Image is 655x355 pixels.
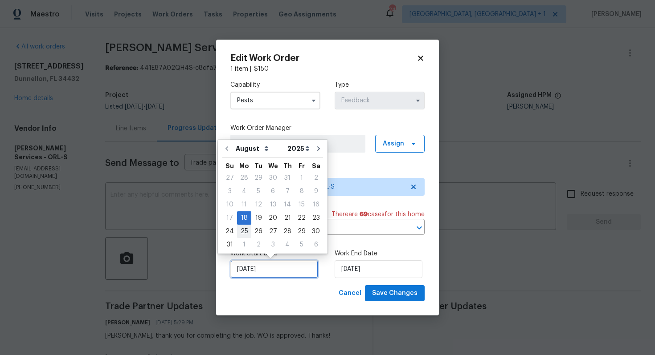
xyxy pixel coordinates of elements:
[280,198,295,211] div: Thu Aug 14 2025
[285,142,312,155] select: Year
[233,142,285,155] select: Month
[280,225,295,238] div: Thu Aug 28 2025
[365,285,425,302] button: Save Changes
[339,288,361,299] span: Cancel
[295,171,309,185] div: Fri Aug 01 2025
[230,124,425,133] label: Work Order Manager
[309,171,323,185] div: Sat Aug 02 2025
[239,163,249,169] abbr: Monday
[295,238,309,251] div: Fri Sep 05 2025
[251,185,266,198] div: Tue Aug 05 2025
[309,238,323,251] div: 6
[413,222,426,234] button: Open
[295,238,309,251] div: 5
[360,211,368,218] span: 69
[237,225,251,238] div: 25
[222,198,237,211] div: 10
[309,225,323,238] div: 30
[413,95,423,106] button: Show options
[251,212,266,224] div: 19
[309,198,323,211] div: 16
[295,198,309,211] div: Fri Aug 15 2025
[335,249,425,258] label: Work End Date
[309,211,323,225] div: Sat Aug 23 2025
[283,163,292,169] abbr: Thursday
[237,185,251,198] div: Mon Aug 04 2025
[266,225,280,238] div: 27
[266,198,280,211] div: Wed Aug 13 2025
[295,185,309,198] div: 8
[309,238,323,251] div: Sat Sep 06 2025
[266,172,280,184] div: 30
[237,211,251,225] div: Mon Aug 18 2025
[295,225,309,238] div: Fri Aug 29 2025
[295,172,309,184] div: 1
[251,198,266,211] div: Tue Aug 12 2025
[280,185,295,198] div: Thu Aug 07 2025
[237,171,251,185] div: Mon Jul 28 2025
[280,211,295,225] div: Thu Aug 21 2025
[266,212,280,224] div: 20
[237,225,251,238] div: Mon Aug 25 2025
[280,172,295,184] div: 31
[280,185,295,198] div: 7
[230,92,320,109] input: Select...
[251,172,266,184] div: 29
[222,238,237,251] div: 31
[335,81,425,89] label: Type
[280,238,295,251] div: Thu Sep 04 2025
[295,185,309,198] div: Fri Aug 08 2025
[222,211,237,225] div: Sun Aug 17 2025
[237,185,251,198] div: 4
[251,225,266,238] div: Tue Aug 26 2025
[225,163,234,169] abbr: Sunday
[266,185,280,198] div: Wed Aug 06 2025
[251,238,266,251] div: 2
[230,167,425,176] label: Trade Partner
[335,92,425,109] input: Select...
[222,212,237,224] div: 17
[332,210,425,219] span: There are case s for this home
[295,212,309,224] div: 22
[266,211,280,225] div: Wed Aug 20 2025
[237,198,251,211] div: Mon Aug 11 2025
[254,66,269,72] span: $ 150
[280,171,295,185] div: Thu Jul 31 2025
[230,54,417,63] h2: Edit Work Order
[251,211,266,225] div: Tue Aug 19 2025
[254,163,262,169] abbr: Tuesday
[280,212,295,224] div: 21
[237,238,251,251] div: Mon Sep 01 2025
[230,65,425,73] div: 1 item |
[295,211,309,225] div: Fri Aug 22 2025
[222,172,237,184] div: 27
[266,238,280,251] div: 3
[251,185,266,198] div: 5
[299,163,305,169] abbr: Friday
[383,139,404,148] span: Assign
[222,198,237,211] div: Sun Aug 10 2025
[237,198,251,211] div: 11
[268,163,278,169] abbr: Wednesday
[266,225,280,238] div: Wed Aug 27 2025
[266,198,280,211] div: 13
[309,225,323,238] div: Sat Aug 30 2025
[309,212,323,224] div: 23
[309,185,323,198] div: Sat Aug 09 2025
[280,238,295,251] div: 4
[220,140,233,157] button: Go to previous month
[266,185,280,198] div: 6
[280,225,295,238] div: 28
[312,140,325,157] button: Go to next month
[312,163,320,169] abbr: Saturday
[230,260,318,278] input: M/D/YYYY
[295,225,309,238] div: 29
[308,95,319,106] button: Show options
[251,198,266,211] div: 12
[237,212,251,224] div: 18
[335,260,422,278] input: M/D/YYYY
[251,171,266,185] div: Tue Jul 29 2025
[235,139,361,148] span: [PERSON_NAME]
[222,185,237,198] div: 3
[309,198,323,211] div: Sat Aug 16 2025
